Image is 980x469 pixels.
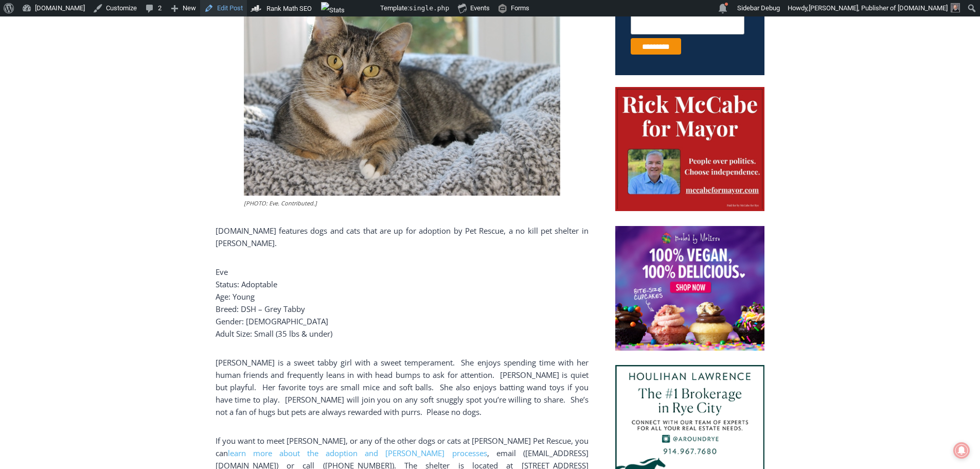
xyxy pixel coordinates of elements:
[247,100,498,128] a: Intern @ [DOMAIN_NAME]
[228,448,487,458] a: learn more about the adoption and [PERSON_NAME] processes
[216,266,589,340] p: Eve Status: Adoptable Age: Young Breed: DSH – Grey Tabby Gender: [DEMOGRAPHIC_DATA] Adult Size: S...
[809,4,948,12] span: [PERSON_NAME], Publisher of [DOMAIN_NAME]
[409,4,449,12] span: single.php
[615,87,764,212] img: McCabe for Mayor
[266,5,312,12] span: Rank Math SEO
[615,226,764,351] img: Baked by Melissa
[216,436,589,458] span: If you want to meet [PERSON_NAME], or any of the other dogs or cats at [PERSON_NAME] Pet Rescue, ...
[216,356,589,418] p: [PERSON_NAME] is a sweet tabby girl with a sweet temperament. She enjoys spending time with her h...
[260,1,486,100] div: "[PERSON_NAME] and I covered the [DATE] Parade, which was a really eye opening experience as I ha...
[269,102,477,126] span: Intern @ [DOMAIN_NAME]
[216,225,589,248] span: [DOMAIN_NAME] features dogs and cats that are up for adoption by Pet Rescue, a no kill pet shelte...
[244,199,560,208] figcaption: [PHOTO: Eve. Contributed.]
[321,2,379,14] img: Views over 48 hours. Click for more Jetpack Stats.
